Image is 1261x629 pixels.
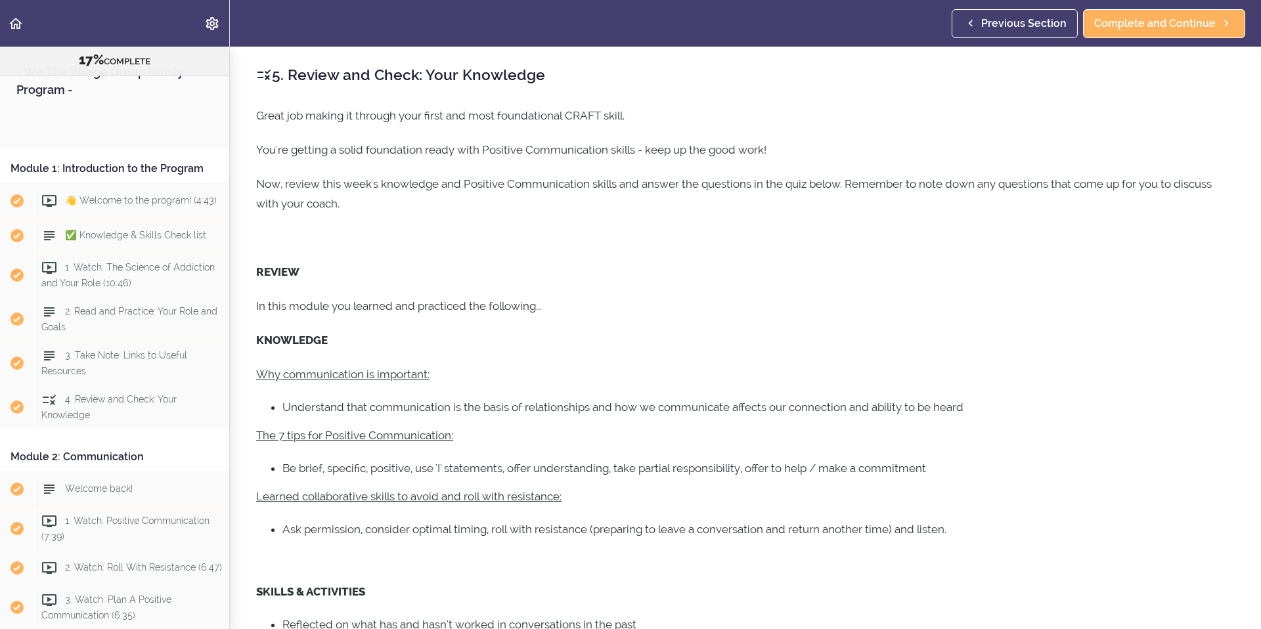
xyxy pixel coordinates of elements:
[41,350,187,376] span: 3. Take Note: Links to Useful Resources
[1083,9,1245,38] a: Complete and Continue
[256,109,625,122] span: Great job making it through your first and most foundational CRAFT skill.
[65,562,222,573] span: 2. Watch: Roll With Resistance (6:47)
[256,299,542,313] span: In this module you learned and practiced the following...
[952,9,1078,38] a: Previous Section
[41,394,177,420] span: 4. Review and Check: Your Knowledge
[41,515,210,541] span: 1. Watch: Positive Communication (7:39)
[79,52,104,68] span: 17%
[65,195,217,206] span: 👋 Welcome to the program! (4:43)
[256,585,365,598] strong: SKILLS & ACTIVITIES
[8,16,24,32] svg: Back to course curriculum
[256,64,1235,86] h2: 5. Review and Check: Your Knowledge
[256,143,766,156] span: You're getting a solid foundation ready with Positive Communication skills - keep up the good work!
[41,306,217,332] span: 2. Read and Practice: Your Role and Goals
[65,230,206,240] span: ✅ Knowledge & Skills Check list
[282,523,946,536] span: Ask permission, consider optimal timing, roll with resistance (preparing to leave a conversation ...
[256,368,430,381] u: Why communication is important:
[256,429,453,442] u: The 7 tips for Positive Communication:
[282,462,926,475] span: Be brief, specific, positive, use 'I' statements, offer understanding, take partial responsibilit...
[65,483,133,494] span: Welcome back!
[256,177,1212,210] span: Now, review this week's knowledge and Positive Communication skills and answer the questions in t...
[256,490,562,503] u: Learned collaborative skills to avoid and roll with resistance:
[41,594,171,620] span: 3. Watch: Plan A Positive Communication (6:35)
[41,262,215,288] span: 1. Watch: The Science of Addiction and Your Role (10:46)
[981,16,1067,32] span: Previous Section
[204,16,220,32] svg: Settings Menu
[256,334,328,347] strong: KNOWLEDGE
[256,265,299,278] strong: REVIEW
[16,52,213,69] div: COMPLETE
[282,401,963,414] span: Understand that communication is the basis of relationships and how we communicate affects our co...
[1094,16,1216,32] span: Complete and Continue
